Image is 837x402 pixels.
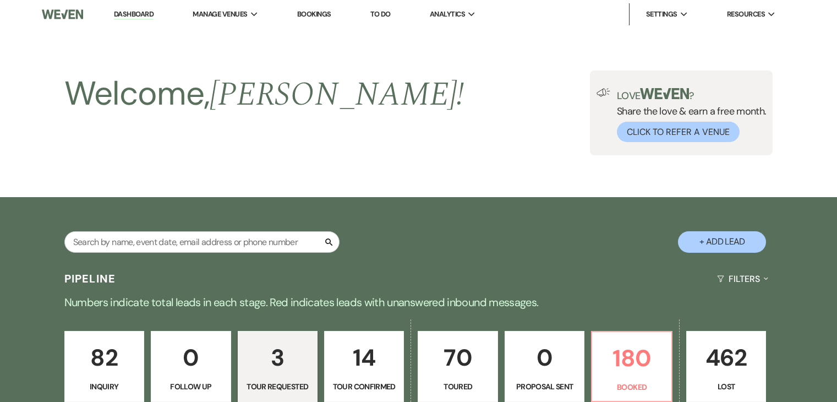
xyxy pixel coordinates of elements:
[599,340,664,377] p: 180
[245,339,310,376] p: 3
[245,381,310,393] p: Tour Requested
[713,264,773,294] button: Filters
[64,231,340,253] input: Search by name, event date, email address or phone number
[512,339,577,376] p: 0
[425,381,490,393] p: Toured
[640,88,689,99] img: weven-logo-green.svg
[23,294,815,311] p: Numbers indicate total leads in each stage. Red indicates leads with unanswered inbound messages.
[678,231,766,253] button: + Add Lead
[370,9,391,19] a: To Do
[158,339,223,376] p: 0
[193,9,247,20] span: Manage Venues
[646,9,677,20] span: Settings
[114,9,154,20] a: Dashboard
[64,271,116,286] h3: Pipeline
[72,339,137,376] p: 82
[599,381,664,393] p: Booked
[610,88,767,142] div: Share the love & earn a free month.
[72,381,137,393] p: Inquiry
[617,88,767,101] p: Love ?
[693,381,759,393] p: Lost
[727,9,765,20] span: Resources
[158,381,223,393] p: Follow Up
[430,9,465,20] span: Analytics
[331,381,397,393] p: Tour Confirmed
[425,339,490,376] p: 70
[617,122,740,142] button: Click to Refer a Venue
[693,339,759,376] p: 462
[210,69,464,120] span: [PERSON_NAME] !
[331,339,397,376] p: 14
[42,3,83,26] img: Weven Logo
[512,381,577,393] p: Proposal Sent
[597,88,610,97] img: loud-speaker-illustration.svg
[64,70,464,118] h2: Welcome,
[297,9,331,19] a: Bookings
